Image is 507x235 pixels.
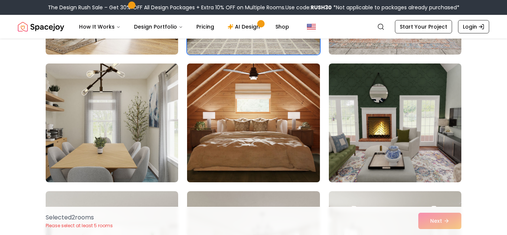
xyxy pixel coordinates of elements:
[46,213,113,222] p: Selected 2 room s
[458,20,489,33] a: Login
[128,19,189,34] button: Design Portfolio
[269,19,295,34] a: Shop
[190,19,220,34] a: Pricing
[73,19,295,34] nav: Main
[307,22,316,31] img: United States
[18,15,489,39] nav: Global
[18,19,64,34] img: Spacejoy Logo
[48,4,459,11] div: The Design Rush Sale – Get 30% OFF All Design Packages + Extra 10% OFF on Multiple Rooms.
[184,61,323,185] img: Room room-14
[46,223,113,229] p: Please select at least 5 rooms
[311,4,332,11] b: RUSH30
[73,19,127,34] button: How It Works
[329,63,461,182] img: Room room-15
[285,4,332,11] span: Use code:
[395,20,452,33] a: Start Your Project
[18,19,64,34] a: Spacejoy
[222,19,268,34] a: AI Design
[332,4,459,11] span: *Not applicable to packages already purchased*
[46,63,178,182] img: Room room-13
